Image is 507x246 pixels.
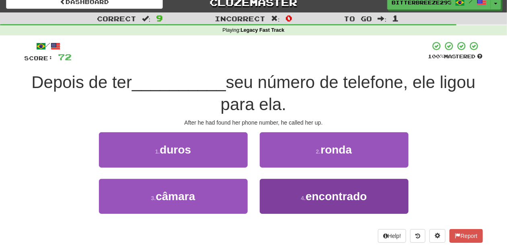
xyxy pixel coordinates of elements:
[31,73,132,92] span: Depois de ter
[306,190,367,203] span: encontrado
[221,73,476,114] span: seu número de telefone, ele ligou para ela.
[25,55,53,61] span: Score:
[97,14,136,23] span: Correct
[428,53,444,59] span: 100 %
[240,27,284,33] strong: Legacy Fast Track
[58,52,72,62] span: 72
[99,179,248,214] button: 3.câmara
[132,73,226,92] span: __________
[215,14,265,23] span: Incorrect
[285,13,292,23] span: 0
[156,13,163,23] span: 9
[151,195,156,201] small: 3 .
[99,132,248,167] button: 1.duros
[392,13,399,23] span: 1
[156,190,195,203] span: câmara
[378,15,387,22] span: :
[25,41,72,51] div: /
[344,14,372,23] span: To go
[410,229,425,243] button: Round history (alt+y)
[142,15,151,22] span: :
[320,143,352,156] span: ronda
[271,15,280,22] span: :
[160,143,191,156] span: duros
[260,179,408,214] button: 4.encontrado
[260,132,408,167] button: 2.ronda
[155,148,160,155] small: 1 .
[450,229,482,243] button: Report
[316,148,321,155] small: 2 .
[378,229,406,243] button: Help!
[428,53,483,60] div: Mastered
[301,195,306,201] small: 4 .
[25,119,483,127] div: After he had found her phone number, he called her up.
